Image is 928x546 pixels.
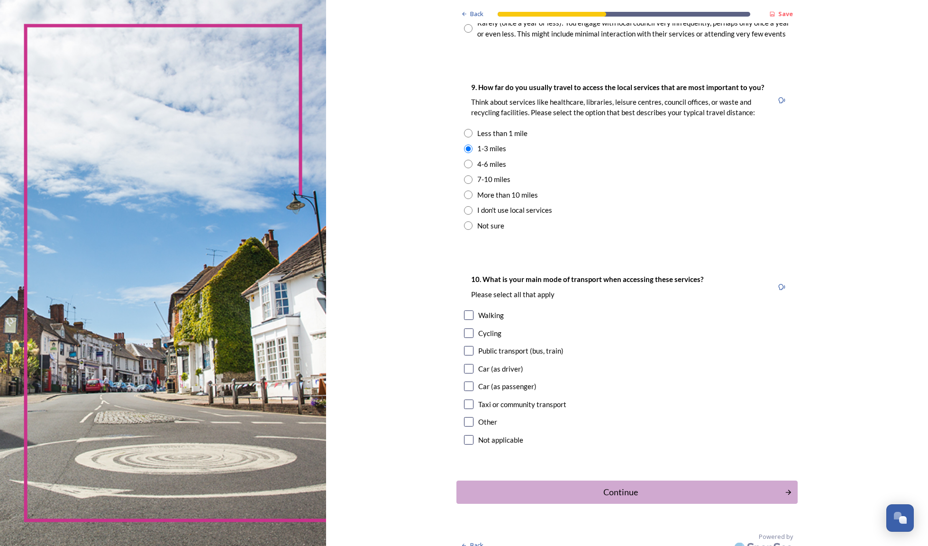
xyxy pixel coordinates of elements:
div: Not applicable [478,435,523,446]
strong: 10. What is your main mode of transport when accessing these services? [471,275,703,283]
span: Back [470,9,483,18]
div: Not sure [477,220,504,231]
p: Please select all that apply [471,290,703,300]
div: Taxi or community transport [478,399,566,410]
div: Car (as driver) [478,364,523,374]
strong: Save [778,9,793,18]
div: More than 10 miles [477,190,538,200]
p: Think about services like healthcare, libraries, leisure centres, council offices, or waste and r... [471,97,766,118]
strong: 9. How far do you usually travel to access the local services that are most important to you? [471,83,764,91]
div: 7-10 miles [477,174,510,185]
div: Public transport (bus, train) [478,346,564,356]
div: Continue [462,486,780,499]
div: Car (as passenger) [478,381,537,392]
div: Walking [478,310,504,321]
span: Powered by [759,532,793,541]
button: Open Chat [886,504,914,532]
div: Less than 1 mile [477,128,528,139]
button: Continue [456,481,798,504]
div: Cycling [478,328,501,339]
div: Rarely (once a year or less): You engage with local council very infrequently, perhaps only once ... [477,18,790,39]
div: Other [478,417,497,428]
div: I don't use local services [477,205,552,216]
div: 1-3 miles [477,143,506,154]
div: 4-6 miles [477,159,506,170]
